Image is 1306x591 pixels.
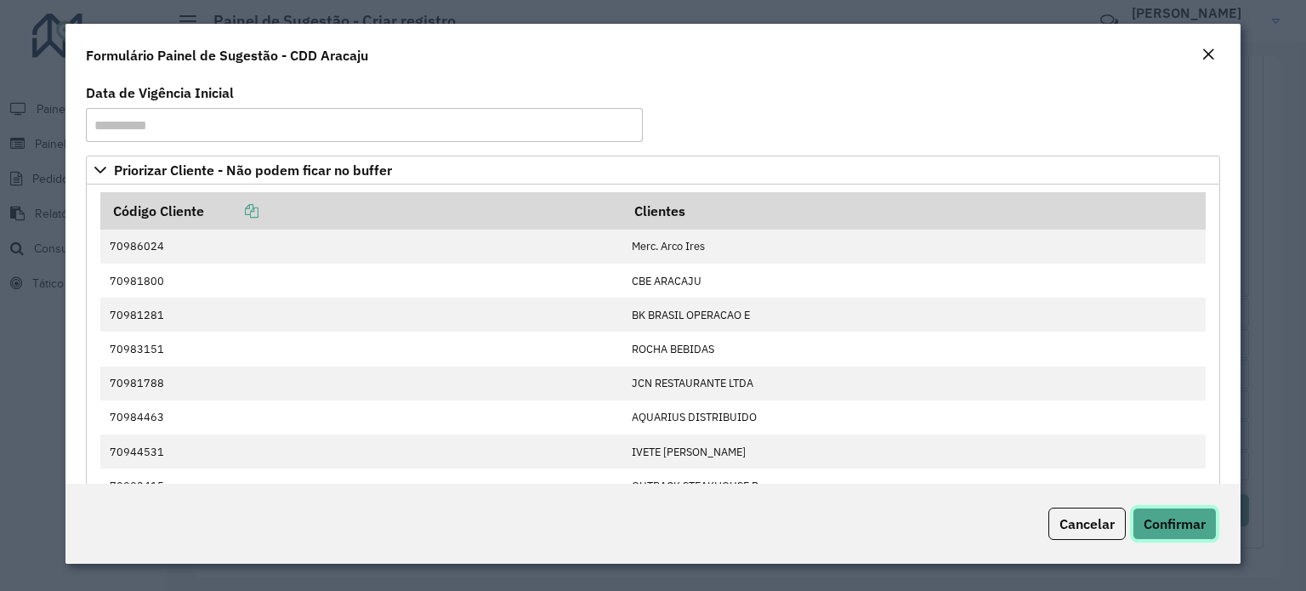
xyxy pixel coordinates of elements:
[622,332,1205,366] td: ROCHA BEBIDAS
[622,367,1205,401] td: JCN RESTAURANTE LTDA
[100,401,622,435] td: 70984463
[1133,508,1217,540] button: Confirmar
[622,298,1205,332] td: BK BRASIL OPERACAO E
[622,435,1205,469] td: IVETE [PERSON_NAME]
[622,264,1205,298] td: CBE ARACAJU
[100,298,622,332] td: 70981281
[100,230,622,264] td: 70986024
[114,163,392,177] span: Priorizar Cliente - Não podem ficar no buffer
[622,193,1205,230] th: Clientes
[1059,515,1115,532] span: Cancelar
[1144,515,1206,532] span: Confirmar
[100,332,622,366] td: 70983151
[622,469,1205,503] td: OUTBACK STEAKHOUSE R
[86,156,1220,185] a: Priorizar Cliente - Não podem ficar no buffer
[100,264,622,298] td: 70981800
[622,401,1205,435] td: AQUARIUS DISTRIBUIDO
[1048,508,1126,540] button: Cancelar
[86,45,368,65] h4: Formulário Painel de Sugestão - CDD Aracaju
[622,230,1205,264] td: Merc. Arco Ires
[100,435,622,469] td: 70944531
[100,193,622,230] th: Código Cliente
[100,469,622,503] td: 70993415
[204,202,258,219] a: Copiar
[1196,44,1220,66] button: Close
[1201,48,1215,61] em: Fechar
[86,82,234,103] label: Data de Vigência Inicial
[100,367,622,401] td: 70981788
